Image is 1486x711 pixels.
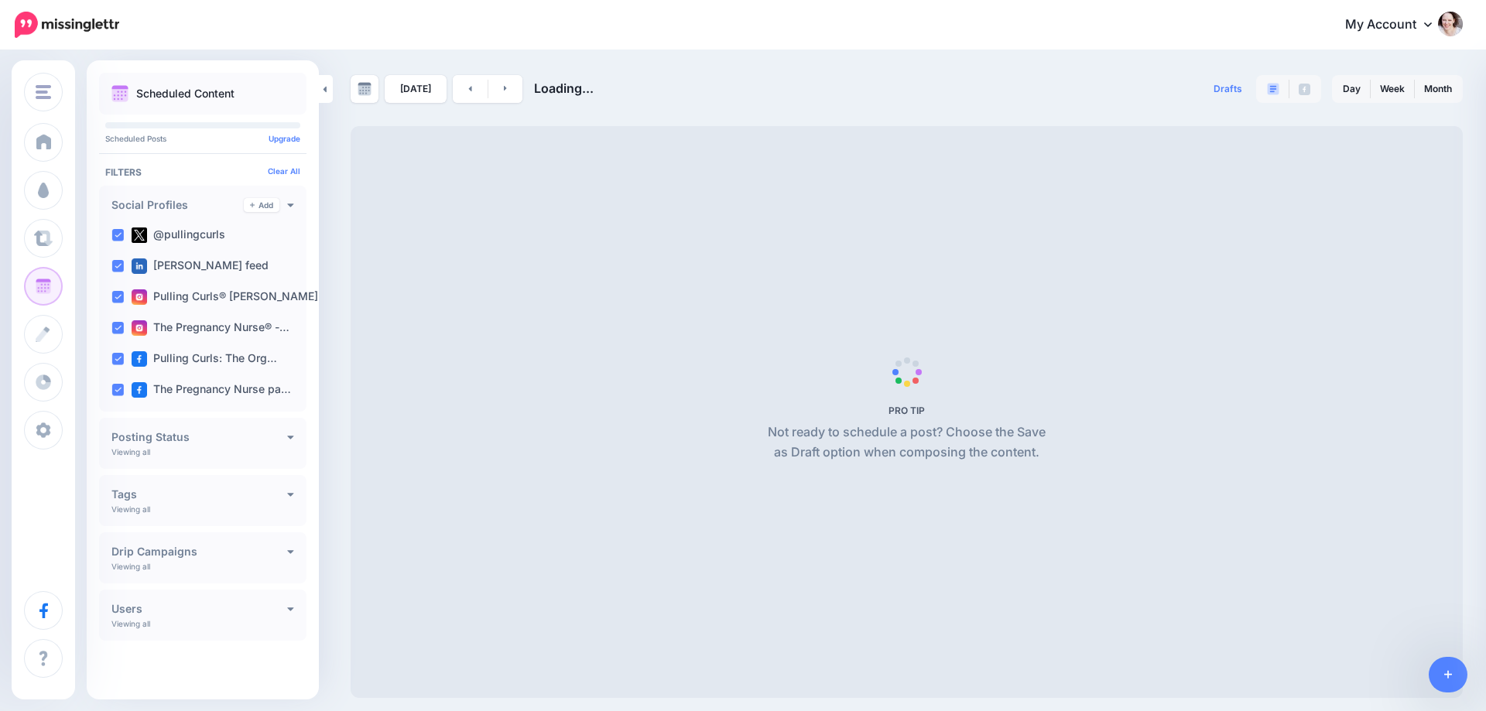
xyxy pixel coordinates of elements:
[132,351,277,367] label: Pulling Curls: The Org…
[268,166,300,176] a: Clear All
[762,422,1052,463] p: Not ready to schedule a post? Choose the Save as Draft option when composing the content.
[111,85,128,102] img: calendar.png
[111,447,150,456] p: Viewing all
[534,80,594,96] span: Loading...
[358,82,371,96] img: calendar-grey-darker.png
[132,320,289,336] label: The Pregnancy Nurse® -…
[132,289,147,305] img: instagram-square.png
[132,258,147,274] img: linkedin-square.png
[15,12,119,38] img: Missinglettr
[132,258,269,274] label: [PERSON_NAME] feed
[1267,83,1279,95] img: paragraph-boxed.png
[1299,84,1310,95] img: facebook-grey-square.png
[132,320,147,336] img: instagram-square.png
[111,200,244,210] h4: Social Profiles
[111,603,287,614] h4: Users
[111,546,287,557] h4: Drip Campaigns
[762,405,1052,416] h5: PRO TIP
[132,382,147,398] img: facebook-square.png
[111,504,150,514] p: Viewing all
[132,227,225,243] label: @pullingcurls
[1204,75,1251,103] a: Drafts
[1415,77,1461,101] a: Month
[1330,6,1463,44] a: My Account
[111,432,287,443] h4: Posting Status
[111,489,287,500] h4: Tags
[244,198,279,212] a: Add
[269,134,300,143] a: Upgrade
[1334,77,1370,101] a: Day
[136,88,235,99] p: Scheduled Content
[36,85,51,99] img: menu.png
[132,227,147,243] img: twitter-square.png
[105,166,300,178] h4: Filters
[132,289,331,305] label: Pulling Curls® [PERSON_NAME] …
[111,619,150,628] p: Viewing all
[105,135,300,142] p: Scheduled Posts
[132,351,147,367] img: facebook-square.png
[385,75,447,103] a: [DATE]
[111,562,150,571] p: Viewing all
[1371,77,1414,101] a: Week
[1214,84,1242,94] span: Drafts
[132,382,291,398] label: The Pregnancy Nurse pa…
